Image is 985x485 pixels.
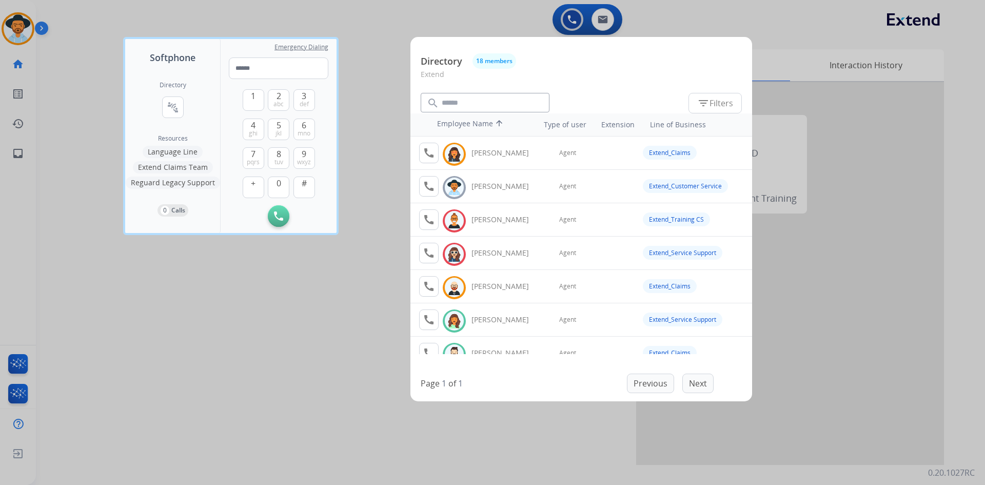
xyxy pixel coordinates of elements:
button: + [243,177,264,198]
mat-icon: call [423,247,435,259]
div: [PERSON_NAME] [471,148,540,158]
button: 7pqrs [243,147,264,169]
div: [PERSON_NAME] [471,281,540,292]
span: 3 [302,90,306,102]
img: avatar [447,346,462,362]
span: 4 [251,119,255,131]
span: ghi [249,129,258,138]
span: Filters [697,97,733,109]
span: 5 [277,119,281,131]
button: # [293,177,315,198]
span: def [300,100,309,108]
div: [PERSON_NAME] [471,248,540,258]
span: 1 [251,90,255,102]
p: Calls [171,206,185,215]
p: of [448,377,456,390]
span: 2 [277,90,281,102]
mat-icon: call [423,280,435,293]
img: avatar [447,280,462,296]
mat-icon: call [423,347,435,359]
span: Agent [559,216,576,224]
button: 1 [243,89,264,111]
span: Resources [158,134,188,143]
button: Filters [688,93,742,113]
span: + [251,177,255,189]
div: Extend_Claims [643,346,697,360]
p: Extend [421,69,742,88]
img: avatar [447,246,462,262]
img: avatar [447,146,462,162]
button: 3def [293,89,315,111]
button: Extend Claims Team [133,161,213,173]
mat-icon: call [423,214,435,226]
span: 7 [251,148,255,160]
img: call-button [274,211,283,221]
div: Extend_Training CS [643,212,710,226]
span: 0 [277,177,281,189]
span: 6 [302,119,306,131]
span: pqrs [247,158,260,166]
span: Softphone [150,50,195,65]
p: Page [421,377,440,390]
span: wxyz [297,158,311,166]
span: Agent [559,282,576,290]
button: 4ghi [243,119,264,140]
p: Directory [421,54,462,68]
span: Agent [559,182,576,190]
mat-icon: call [423,314,435,326]
button: 2abc [268,89,289,111]
mat-icon: call [423,147,435,159]
mat-icon: arrow_upward [493,119,505,131]
mat-icon: search [427,97,439,109]
button: 6mno [293,119,315,140]
span: Agent [559,316,576,324]
span: 8 [277,148,281,160]
div: Extend_Service Support [643,246,722,260]
div: Extend_Claims [643,146,697,160]
h2: Directory [160,81,186,89]
span: Agent [559,249,576,257]
th: Type of user [529,114,592,135]
span: # [302,177,307,189]
button: 0 [268,177,289,198]
span: 9 [302,148,306,160]
div: [PERSON_NAME] [471,348,540,358]
button: 9wxyz [293,147,315,169]
div: [PERSON_NAME] [471,215,540,225]
span: abc [273,100,284,108]
button: 0Calls [157,204,188,217]
span: tuv [274,158,283,166]
img: avatar [447,313,462,329]
button: 18 members [472,53,516,69]
span: Agent [559,349,576,357]
div: Extend_Claims [643,279,697,293]
span: Agent [559,149,576,157]
div: Extend_Customer Service [643,179,728,193]
button: Reguard Legacy Support [126,177,220,189]
p: 0.20.1027RC [928,467,975,479]
span: jkl [275,129,282,138]
mat-icon: call [423,180,435,192]
th: Employee Name [432,113,524,136]
span: mno [298,129,310,138]
span: Emergency Dialing [274,43,328,51]
button: 8tuv [268,147,289,169]
mat-icon: connect_without_contact [167,101,179,113]
button: 5jkl [268,119,289,140]
mat-icon: filter_list [697,97,710,109]
div: [PERSON_NAME] [471,181,540,191]
p: 0 [161,206,169,215]
div: [PERSON_NAME] [471,315,540,325]
th: Extension [596,114,640,135]
button: Language Line [143,146,203,158]
img: avatar [447,180,462,196]
th: Line of Business [645,114,747,135]
img: avatar [447,213,462,229]
div: Extend_Service Support [643,313,722,326]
